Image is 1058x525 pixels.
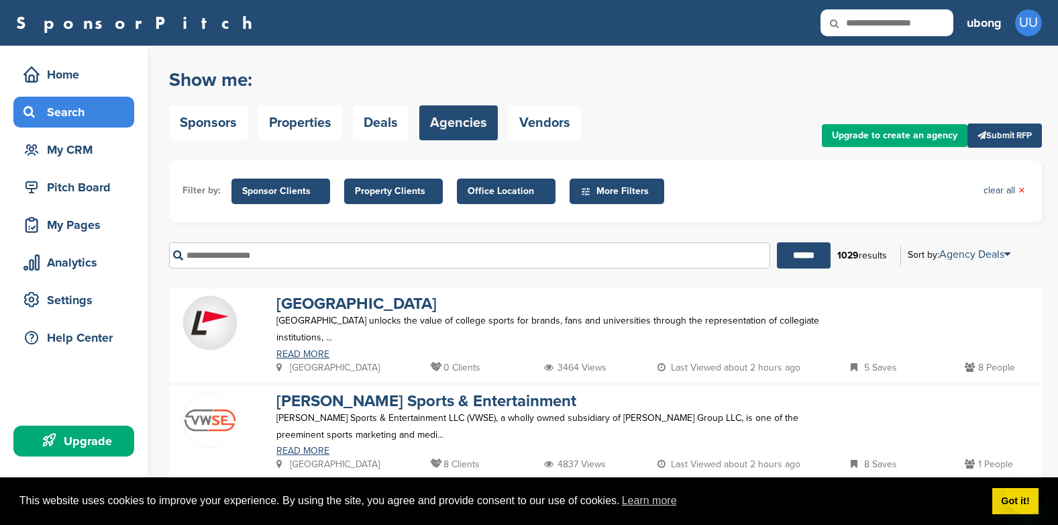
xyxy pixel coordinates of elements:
[19,491,982,511] span: This website uses cookies to improve your experience. By using the site, you agree and provide co...
[822,124,967,147] a: Upgrade to create an agency
[984,183,1025,198] a: clear all×
[276,446,824,456] a: READ MORE
[13,247,134,278] a: Analytics
[657,456,800,473] p: Last Viewed about 2 hours ago
[355,184,432,199] span: Property Clients
[13,209,134,240] a: My Pages
[20,429,134,453] div: Upgrade
[242,184,319,199] span: Sponsor Clients
[1018,183,1025,198] span: ×
[13,322,134,353] a: Help Center
[16,14,261,32] a: SponsorPitch
[276,312,824,346] p: [GEOGRAPHIC_DATA] unlocks the value of college sports for brands, fans and universities through t...
[276,391,576,411] a: [PERSON_NAME] Sports & Entertainment
[276,410,824,443] p: [PERSON_NAME] Sports & Entertainment LLC (VWSE), a wholly owned subsidiary of [PERSON_NAME] Group...
[20,326,134,350] div: Help Center
[20,100,134,124] div: Search
[992,488,1039,515] a: dismiss cookie message
[544,359,606,376] p: 3464 Views
[182,183,221,198] li: Filter by:
[13,285,134,316] a: Settings
[258,105,342,140] a: Properties
[20,250,134,275] div: Analytics
[169,68,581,92] h2: Show me:
[20,288,134,312] div: Settings
[13,134,134,165] a: My CRM
[965,359,1015,376] p: 8 People
[183,393,237,447] img: Imgres
[13,97,134,128] a: Search
[851,359,897,376] p: 5 Saves
[967,124,1042,148] a: Submit RFP
[183,296,237,350] img: Fkse nzd 400x400
[20,213,134,237] div: My Pages
[544,456,606,473] p: 4837 Views
[276,359,380,376] p: [GEOGRAPHIC_DATA]
[468,184,545,199] span: Office Location
[276,456,380,473] p: [GEOGRAPHIC_DATA]
[169,105,248,140] a: Sponsors
[430,359,480,376] p: 0 Clients
[509,105,581,140] a: Vendors
[580,184,657,199] span: More Filters
[13,426,134,457] a: Upgrade
[965,456,1013,473] p: 1 People
[851,456,897,473] p: 8 Saves
[20,62,134,87] div: Home
[1004,471,1047,514] iframe: Button to launch messaging window
[276,350,824,359] a: READ MORE
[967,8,1002,38] a: ubong
[908,249,1010,260] div: Sort by:
[353,105,409,140] a: Deals
[276,294,437,314] a: [GEOGRAPHIC_DATA]
[939,248,1010,261] a: Agency Deals
[20,175,134,199] div: Pitch Board
[967,13,1002,32] h3: ubong
[1015,9,1042,36] span: UU
[657,359,800,376] p: Last Viewed about 2 hours ago
[419,105,498,140] a: Agencies
[20,138,134,162] div: My CRM
[430,456,480,473] p: 8 Clients
[620,491,679,511] a: learn more about cookies
[13,59,134,90] a: Home
[831,244,894,267] div: results
[13,172,134,203] a: Pitch Board
[837,250,859,261] b: 1029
